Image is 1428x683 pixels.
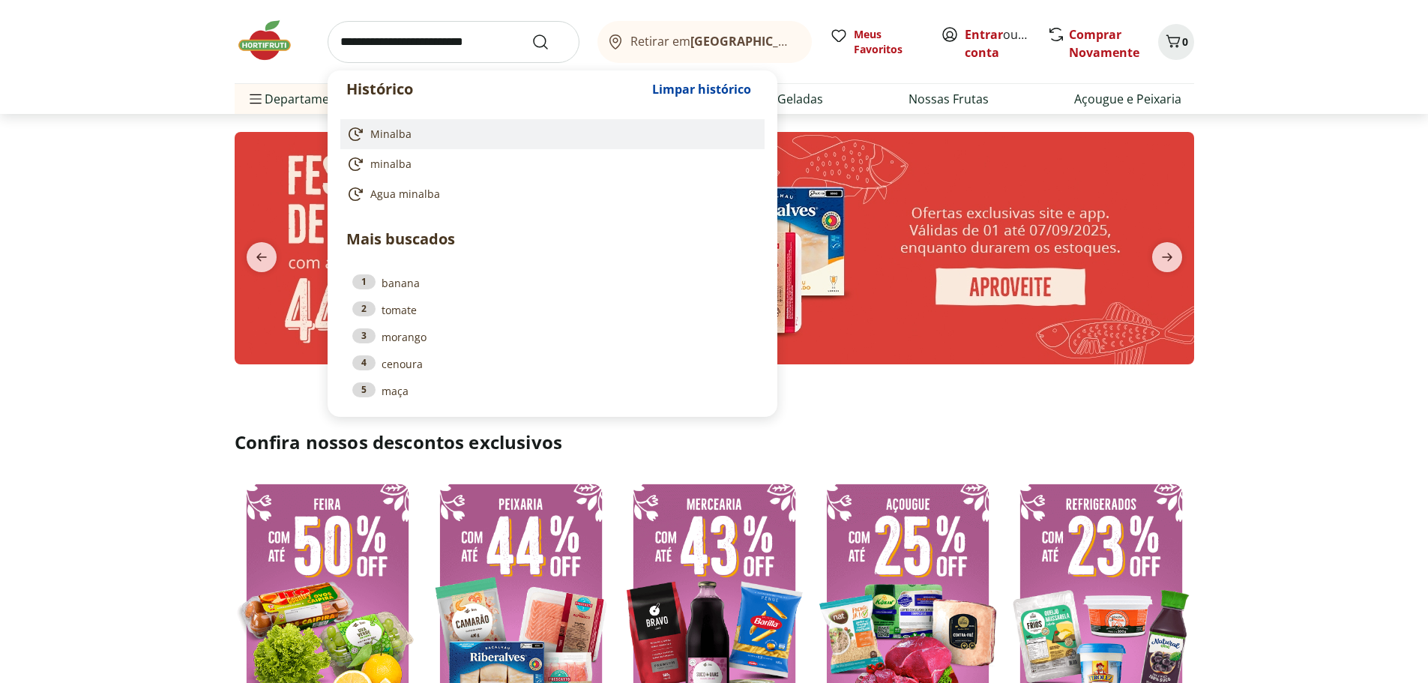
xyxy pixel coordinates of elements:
[370,127,412,142] span: Minalba
[235,430,1194,454] h2: Confira nossos descontos exclusivos
[346,155,753,173] a: minalba
[909,90,989,108] a: Nossas Frutas
[645,71,759,107] button: Limpar histórico
[370,157,412,172] span: minalba
[1182,34,1188,49] span: 0
[352,328,376,343] div: 3
[247,81,355,117] span: Departamentos
[328,21,579,63] input: search
[597,21,812,63] button: Retirar em[GEOGRAPHIC_DATA]/[GEOGRAPHIC_DATA]
[352,382,753,399] a: 5maça
[346,79,645,100] p: Histórico
[235,242,289,272] button: previous
[352,355,376,370] div: 4
[352,328,753,345] a: 3morango
[690,33,943,49] b: [GEOGRAPHIC_DATA]/[GEOGRAPHIC_DATA]
[1074,90,1181,108] a: Açougue e Peixaria
[346,125,753,143] a: Minalba
[247,81,265,117] button: Menu
[1140,242,1194,272] button: next
[352,301,376,316] div: 2
[1069,26,1139,61] a: Comprar Novamente
[352,274,753,291] a: 1banana
[830,27,923,57] a: Meus Favoritos
[346,185,753,203] a: Agua minalba
[965,25,1031,61] span: ou
[370,187,440,202] span: Agua minalba
[630,34,796,48] span: Retirar em
[652,83,751,95] span: Limpar histórico
[352,301,753,318] a: 2tomate
[235,18,310,63] img: Hortifruti
[352,382,376,397] div: 5
[1158,24,1194,60] button: Carrinho
[352,274,376,289] div: 1
[965,26,1047,61] a: Criar conta
[965,26,1003,43] a: Entrar
[352,355,753,372] a: 4cenoura
[346,228,759,250] p: Mais buscados
[854,27,923,57] span: Meus Favoritos
[531,33,567,51] button: Submit Search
